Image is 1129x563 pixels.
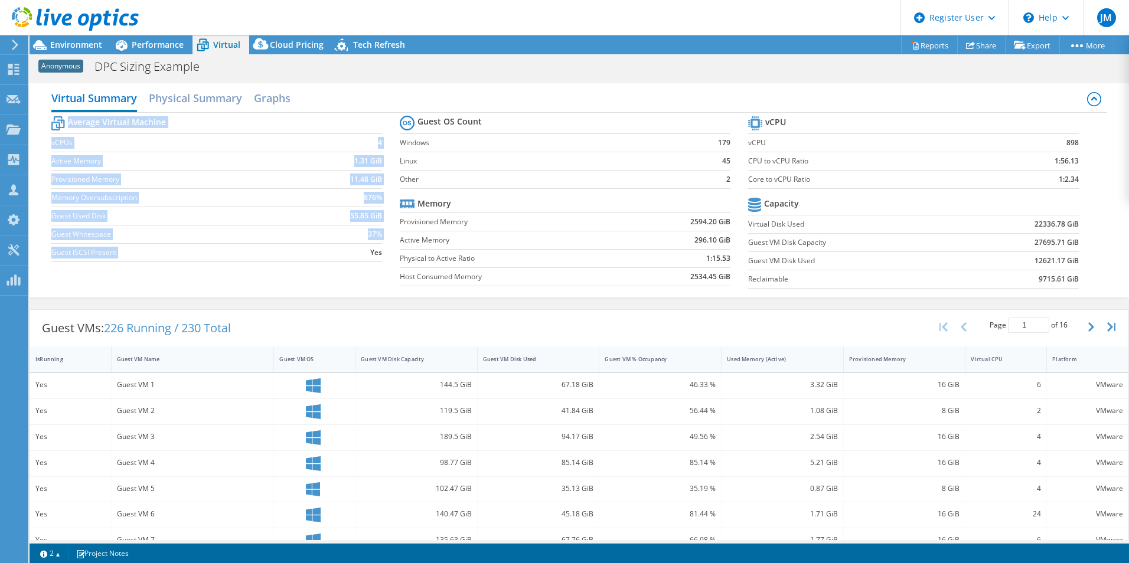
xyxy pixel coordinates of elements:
b: Capacity [764,198,799,210]
div: 144.5 GiB [361,378,472,391]
div: Guest VM 1 [117,378,269,391]
b: 12621.17 GiB [1035,255,1079,267]
div: 56.44 % [605,404,716,417]
div: 2 [971,404,1041,417]
b: Yes [370,247,382,258]
label: Windows [400,137,687,149]
div: 16 GiB [849,456,960,469]
div: 81.44 % [605,508,716,521]
span: Environment [50,39,102,50]
label: Memory Oversubscription [51,192,310,204]
b: 1:15.53 [706,253,730,264]
div: Guest VM 6 [117,508,269,521]
div: 35.13 GiB [483,482,594,495]
h2: Virtual Summary [51,86,137,112]
div: VMware [1052,430,1123,443]
b: 55.85 GiB [350,210,382,222]
span: Cloud Pricing [270,39,324,50]
b: 1:2.34 [1059,174,1079,185]
b: 876% [364,192,382,204]
div: 49.56 % [605,430,716,443]
div: Guest VM 5 [117,482,269,495]
div: 24 [971,508,1041,521]
div: Guest VMs: [30,310,243,346]
div: VMware [1052,533,1123,546]
label: vCPU [748,137,992,149]
div: Yes [35,404,106,417]
span: Page of [990,317,1068,333]
div: 67.76 GiB [483,533,594,546]
label: Active Memory [400,234,627,246]
span: Tech Refresh [353,39,405,50]
div: 6 [971,378,1041,391]
div: Used Memory (Active) [727,355,824,363]
label: Physical to Active Ratio [400,253,627,264]
b: 45 [722,155,730,167]
b: 2 [726,174,730,185]
div: 102.47 GiB [361,482,472,495]
label: CPU to vCPU Ratio [748,155,992,167]
div: VMware [1052,508,1123,521]
b: 9715.61 GiB [1039,273,1079,285]
div: 35.19 % [605,482,716,495]
div: 2.54 GiB [727,430,838,443]
b: 2534.45 GiB [690,271,730,283]
div: IsRunning [35,355,92,363]
b: Guest OS Count [417,116,482,127]
label: Linux [400,155,687,167]
label: Provisioned Memory [51,174,310,185]
div: Yes [35,456,106,469]
span: Virtual [213,39,240,50]
label: Guest iSCSI Present [51,247,310,258]
div: Guest VM 7 [117,533,269,546]
div: 4 [971,482,1041,495]
b: 4 [378,137,382,149]
div: 189.5 GiB [361,430,472,443]
div: 16 GiB [849,533,960,546]
svg: \n [1023,12,1034,23]
b: Average Virtual Machine [68,116,166,128]
div: Guest VM Disk Used [483,355,580,363]
div: 6 [971,533,1041,546]
div: Guest VM % Occupancy [605,355,701,363]
div: 8 GiB [849,404,960,417]
a: 2 [32,546,68,561]
a: Reports [901,36,958,54]
h2: Graphs [254,86,291,110]
label: Guest Used Disk [51,210,310,222]
div: 1.77 GiB [727,533,838,546]
label: Reclaimable [748,273,964,285]
label: Host Consumed Memory [400,271,627,283]
div: 5.21 GiB [727,456,838,469]
div: Guest VM 4 [117,456,269,469]
div: 0.87 GiB [727,482,838,495]
b: 898 [1066,137,1079,149]
a: Export [1005,36,1060,54]
div: Virtual CPU [971,355,1027,363]
div: Guest VM OS [279,355,335,363]
b: 1:56.13 [1055,155,1079,167]
b: 2594.20 GiB [690,216,730,228]
div: 66.98 % [605,533,716,546]
div: Yes [35,482,106,495]
a: Project Notes [68,546,137,561]
a: Share [957,36,1006,54]
h2: Physical Summary [149,86,242,110]
div: 85.14 % [605,456,716,469]
h1: DPC Sizing Example [89,60,218,73]
div: 8 GiB [849,482,960,495]
div: Provisioned Memory [849,355,946,363]
div: 119.5 GiB [361,404,472,417]
span: 16 [1059,320,1068,330]
div: 1.71 GiB [727,508,838,521]
div: Guest VM Name [117,355,254,363]
div: 67.18 GiB [483,378,594,391]
div: VMware [1052,482,1123,495]
div: 16 GiB [849,508,960,521]
div: 16 GiB [849,378,960,391]
div: Yes [35,533,106,546]
div: 45.18 GiB [483,508,594,521]
div: VMware [1052,456,1123,469]
div: 41.84 GiB [483,404,594,417]
b: 179 [718,137,730,149]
